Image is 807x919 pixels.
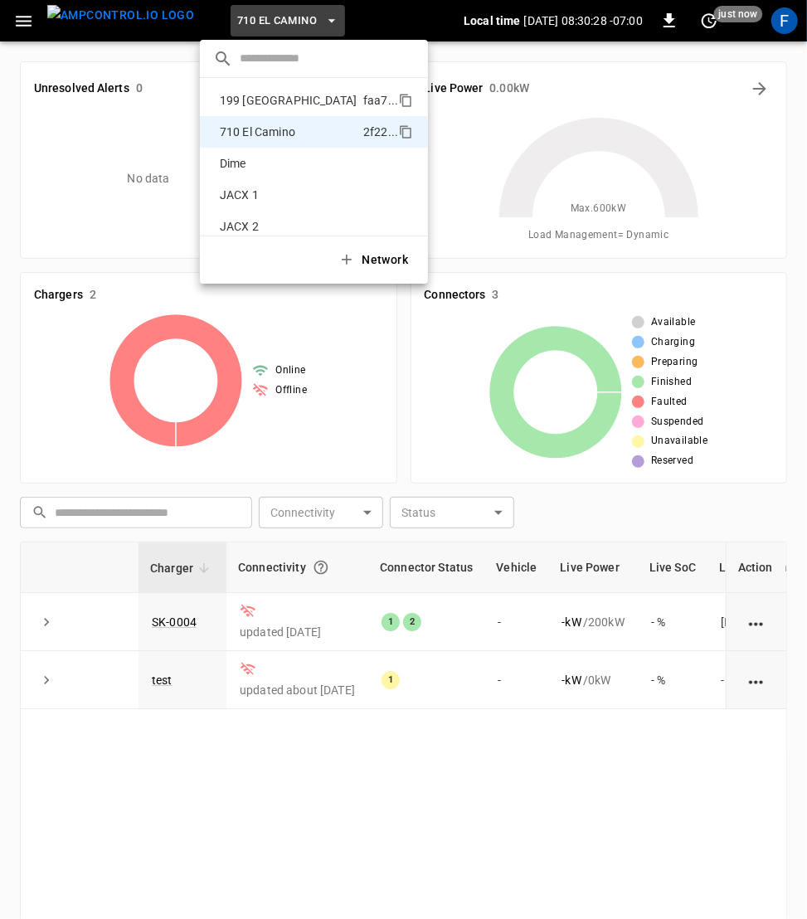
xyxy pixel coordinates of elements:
[213,124,363,140] p: 710 El Camino
[213,218,361,235] p: JACX 2
[397,90,416,110] div: copy
[213,155,362,172] p: Dime
[213,92,363,109] p: 199 [GEOGRAPHIC_DATA]
[328,243,421,277] button: Network
[213,187,363,203] p: JACX 1
[397,122,416,142] div: copy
